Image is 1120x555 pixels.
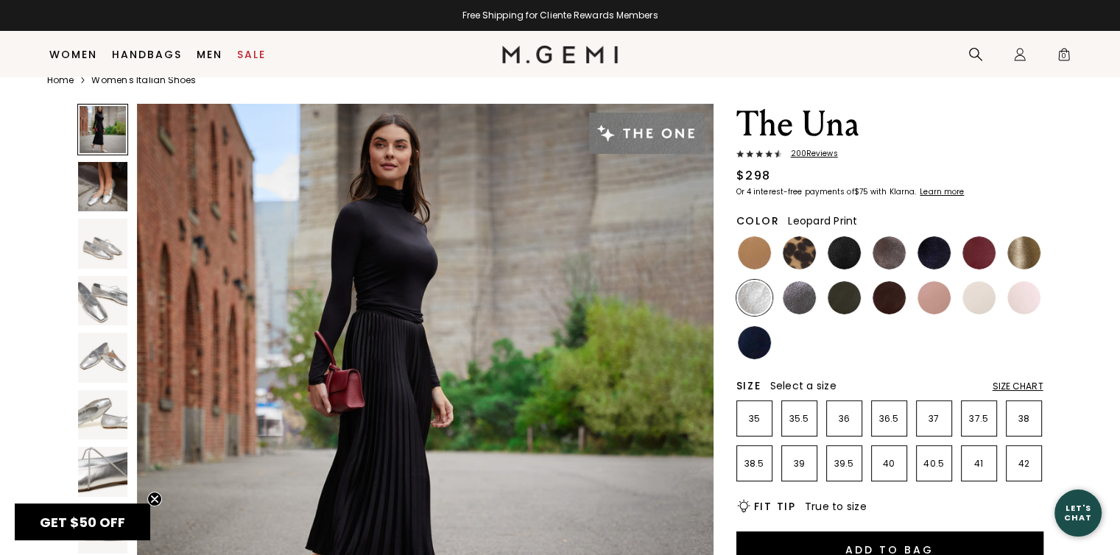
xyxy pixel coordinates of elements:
img: Ballerina Pink [1007,281,1040,314]
p: 37 [917,413,951,425]
p: 36 [827,413,862,425]
span: True to size [805,499,867,514]
img: Silver [738,281,771,314]
p: 37.5 [962,413,996,425]
img: Military [828,281,861,314]
img: Cocoa [873,236,906,269]
img: Midnight Blue [918,236,951,269]
klarna-placement-style-amount: $75 [854,186,868,197]
p: 40.5 [917,458,951,470]
img: Chocolate [873,281,906,314]
a: Handbags [112,49,182,60]
a: Men [197,49,222,60]
img: The Una [78,447,128,497]
a: Women [49,49,97,60]
img: Light Tan [738,236,771,269]
img: The Una [78,162,128,212]
img: M.Gemi [502,46,618,63]
p: 42 [1007,458,1041,470]
img: Ecru [962,281,996,314]
p: 40 [872,458,906,470]
span: Select a size [770,378,837,393]
div: GET $50 OFFClose teaser [15,503,150,540]
img: Burgundy [962,236,996,269]
img: Gunmetal [783,281,816,314]
div: Let's Chat [1054,503,1102,522]
div: Size Chart [993,381,1043,392]
span: 0 [1057,50,1071,65]
p: 35.5 [782,413,817,425]
img: Navy [738,326,771,359]
h2: Fit Tip [754,501,796,512]
a: Sale [237,49,266,60]
p: 41 [962,458,996,470]
img: Black [828,236,861,269]
klarna-placement-style-body: Or 4 interest-free payments of [736,186,854,197]
p: 39 [782,458,817,470]
span: Leopard Print [788,213,857,228]
p: 39.5 [827,458,862,470]
div: $298 [736,167,771,185]
h2: Color [736,215,780,227]
img: The Una [78,276,128,326]
img: Leopard Print [783,236,816,269]
button: Close teaser [147,492,162,506]
img: Antique Rose [918,281,951,314]
klarna-placement-style-body: with Klarna [870,186,918,197]
p: 36.5 [872,413,906,425]
a: Home [47,74,74,86]
klarna-placement-style-cta: Learn more [920,186,964,197]
p: 38.5 [737,458,772,470]
p: 35 [737,413,772,425]
img: The Una [78,219,128,269]
span: GET $50 OFF [40,513,125,531]
img: The Una [78,333,128,383]
img: Gold [1007,236,1040,269]
img: The Una [78,390,128,440]
h1: The Una [736,104,1043,145]
p: 38 [1007,413,1041,425]
a: Learn more [918,188,964,197]
a: Women's Italian Shoes [91,74,196,86]
a: 200Reviews [736,149,1043,161]
span: 200 Review s [782,149,838,158]
h2: Size [736,380,761,392]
